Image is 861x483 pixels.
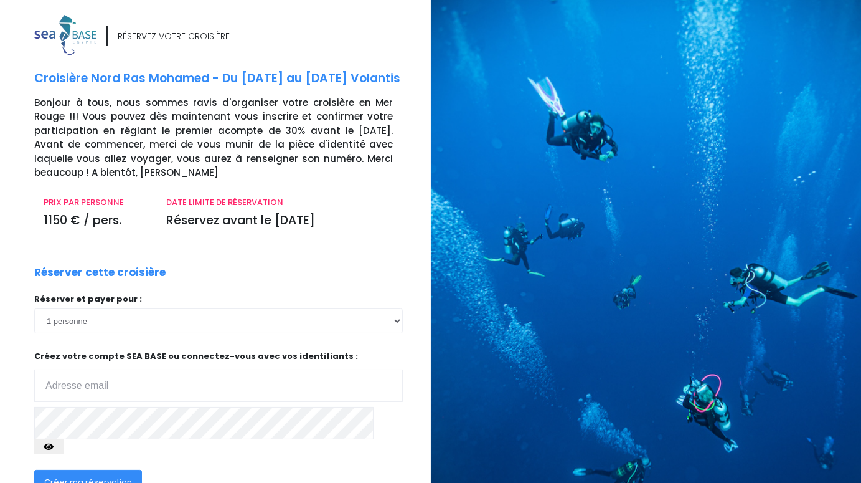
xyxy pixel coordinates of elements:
p: Réserver et payer pour : [34,293,403,305]
p: DATE LIMITE DE RÉSERVATION [166,196,393,209]
div: RÉSERVEZ VOTRE CROISIÈRE [118,30,230,43]
p: Créez votre compte SEA BASE ou connectez-vous avec vos identifiants : [34,350,403,402]
p: 1150 € / pers. [44,212,148,230]
img: logo_color1.png [34,15,96,55]
input: Adresse email [34,370,403,402]
p: Réservez avant le [DATE] [166,212,393,230]
p: Réserver cette croisière [34,265,166,281]
p: Bonjour à tous, nous sommes ravis d'organiser votre croisière en Mer Rouge !!! Vous pouvez dès ma... [34,96,421,180]
p: Croisière Nord Ras Mohamed - Du [DATE] au [DATE] Volantis [34,70,421,88]
p: PRIX PAR PERSONNE [44,196,148,209]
